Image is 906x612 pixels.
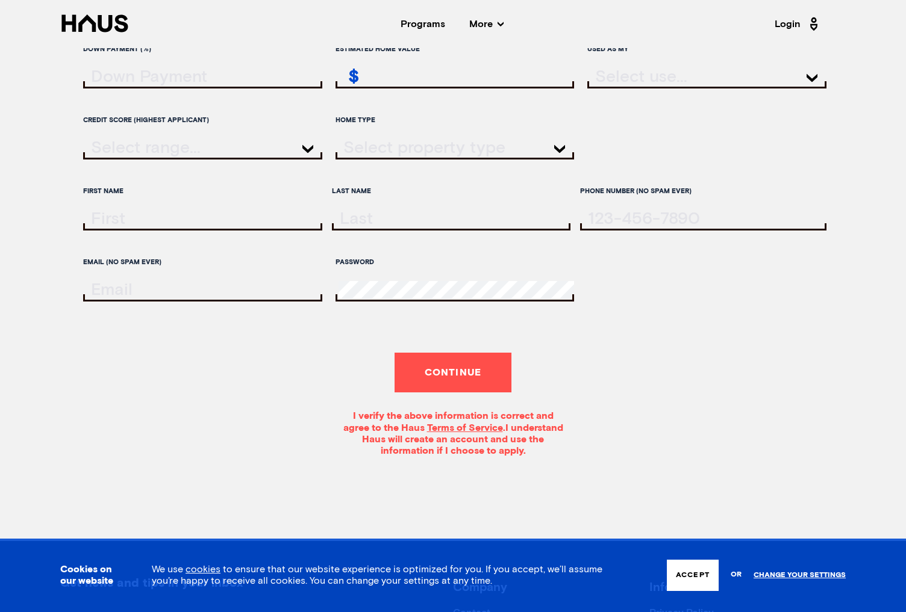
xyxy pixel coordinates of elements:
button: Accept [667,560,719,591]
label: First Name [83,181,322,202]
button: Continue [395,353,512,392]
a: Programs [401,19,445,29]
label: Email (no spam ever) [83,252,322,273]
a: Login [775,14,822,34]
span: I verify the above information is correct and agree to the Haus . I understand Haus will create a... [343,411,563,456]
div: $ [339,67,359,88]
h3: Cookies on our website [60,564,122,587]
label: Phone Number (no spam ever) [580,181,826,202]
label: Home Type [336,110,575,131]
a: cookies [186,564,220,574]
span: More [469,19,504,29]
input: password [339,281,575,298]
input: lastName [335,210,571,227]
label: Last Name [332,181,571,202]
span: We use to ensure that our website experience is optimized for you. If you accept, we’ll assume yo... [152,564,602,586]
input: tel [583,210,826,227]
label: Down Payment (%) [83,39,322,60]
label: Password [336,252,575,273]
input: downPayment [86,68,322,85]
a: Change your settings [754,571,846,580]
input: email [86,281,322,298]
label: Credit score (highest applicant) [83,110,322,131]
label: Estimated home value [336,39,575,60]
a: Terms of Service [427,423,503,433]
input: estimatedHomeValue [339,68,575,85]
input: firstName [86,210,322,227]
span: or [731,564,742,586]
label: Used as my [587,39,826,60]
